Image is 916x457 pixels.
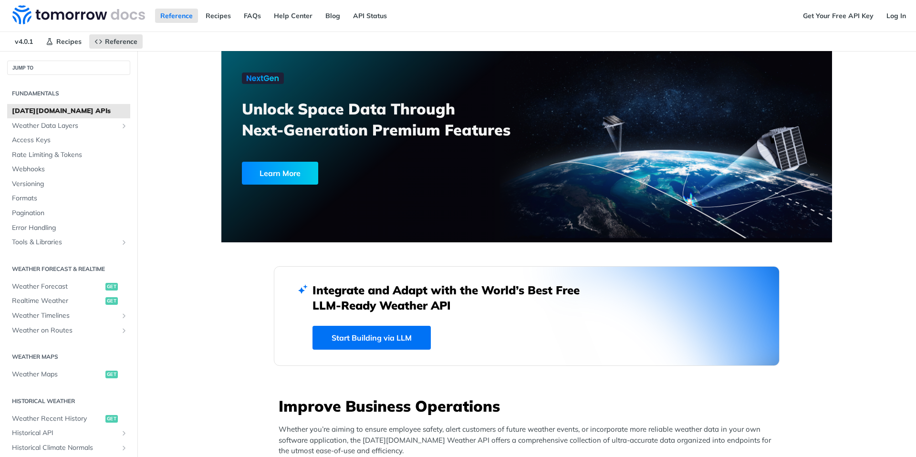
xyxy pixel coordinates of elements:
a: Recipes [200,9,236,23]
a: Historical APIShow subpages for Historical API [7,426,130,440]
a: Rate Limiting & Tokens [7,148,130,162]
button: Show subpages for Historical API [120,429,128,437]
a: Tools & LibrariesShow subpages for Tools & Libraries [7,235,130,249]
span: get [105,283,118,291]
a: Weather Forecastget [7,280,130,294]
h3: Unlock Space Data Through Next-Generation Premium Features [242,98,537,140]
span: Weather on Routes [12,326,118,335]
a: Recipes [41,34,87,49]
span: Weather Forecast [12,282,103,291]
span: Reference [105,37,137,46]
h2: Weather Maps [7,353,130,361]
div: Learn More [242,162,318,185]
button: Show subpages for Historical Climate Normals [120,444,128,452]
a: Reference [155,9,198,23]
a: Learn More [242,162,478,185]
span: Weather Data Layers [12,121,118,131]
a: Formats [7,191,130,206]
a: Webhooks [7,162,130,177]
h2: Fundamentals [7,89,130,98]
a: Access Keys [7,133,130,147]
span: Access Keys [12,135,128,145]
img: Tomorrow.io Weather API Docs [12,5,145,24]
a: Realtime Weatherget [7,294,130,308]
a: Help Center [269,9,318,23]
a: Error Handling [7,221,130,235]
a: Historical Climate NormalsShow subpages for Historical Climate Normals [7,441,130,455]
h2: Historical Weather [7,397,130,405]
span: get [105,371,118,378]
a: Get Your Free API Key [798,9,879,23]
span: Realtime Weather [12,296,103,306]
a: Blog [320,9,345,23]
a: FAQs [239,9,266,23]
span: Rate Limiting & Tokens [12,150,128,160]
h2: Integrate and Adapt with the World’s Best Free LLM-Ready Weather API [312,282,594,313]
a: Pagination [7,206,130,220]
a: Weather Data LayersShow subpages for Weather Data Layers [7,119,130,133]
span: Historical API [12,428,118,438]
a: Versioning [7,177,130,191]
a: Start Building via LLM [312,326,431,350]
span: Recipes [56,37,82,46]
p: Whether you’re aiming to ensure employee safety, alert customers of future weather events, or inc... [279,424,780,457]
button: Show subpages for Tools & Libraries [120,239,128,246]
img: NextGen [242,73,284,84]
span: Weather Recent History [12,414,103,424]
span: Versioning [12,179,128,189]
span: Weather Timelines [12,311,118,321]
span: Historical Climate Normals [12,443,118,453]
a: Weather TimelinesShow subpages for Weather Timelines [7,309,130,323]
a: Log In [881,9,911,23]
span: [DATE][DOMAIN_NAME] APIs [12,106,128,116]
a: API Status [348,9,392,23]
span: get [105,415,118,423]
span: Webhooks [12,165,128,174]
a: Weather Mapsget [7,367,130,382]
span: Tools & Libraries [12,238,118,247]
span: Pagination [12,208,128,218]
span: Weather Maps [12,370,103,379]
span: Error Handling [12,223,128,233]
span: get [105,297,118,305]
a: Weather Recent Historyget [7,412,130,426]
h2: Weather Forecast & realtime [7,265,130,273]
h3: Improve Business Operations [279,395,780,416]
button: Show subpages for Weather Data Layers [120,122,128,130]
button: Show subpages for Weather on Routes [120,327,128,334]
span: v4.0.1 [10,34,38,49]
button: Show subpages for Weather Timelines [120,312,128,320]
span: Formats [12,194,128,203]
a: [DATE][DOMAIN_NAME] APIs [7,104,130,118]
a: Weather on RoutesShow subpages for Weather on Routes [7,323,130,338]
a: Reference [89,34,143,49]
button: JUMP TO [7,61,130,75]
